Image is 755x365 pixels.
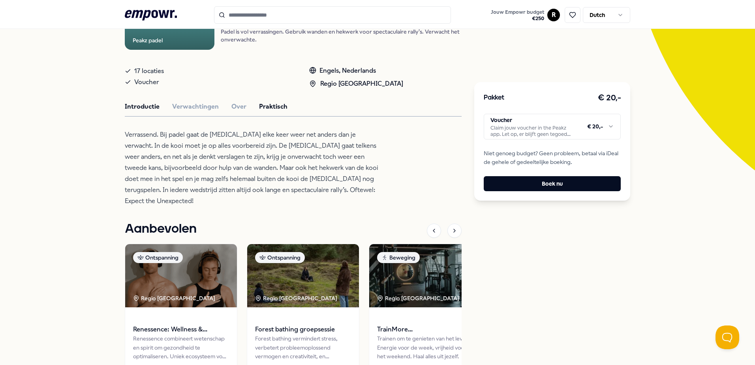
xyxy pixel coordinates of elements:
h3: € 20,- [598,92,621,104]
h1: Aanbevolen [125,219,197,239]
p: Padel is vol verrassingen. Gebruik wanden en hekwerk voor spectaculaire rally's. Verwacht het onv... [221,28,462,43]
button: Verwachtingen [172,102,219,112]
span: Voucher [134,77,159,88]
button: Boek nu [484,176,621,191]
div: Beweging [377,252,420,263]
a: Jouw Empowr budget€250 [488,7,547,23]
button: Over [231,102,246,112]
span: 17 locaties [134,66,164,77]
div: Renessence combineert wetenschap en spirit om gezondheid te optimaliseren. Uniek ecosysteem voor ... [133,334,229,361]
h3: Pakket [484,93,504,103]
div: Regio [GEOGRAPHIC_DATA] [133,294,216,303]
div: Forest bathing vermindert stress, verbetert probleemoplossend vermogen en creativiteit, en bevord... [255,334,351,361]
button: Praktisch [259,102,287,112]
div: Engels, Nederlands [309,66,403,76]
img: package image [125,244,237,307]
span: Niet genoeg budget? Geen probleem, betaal via iDeal de gehele of gedeeltelijke boeking. [484,149,621,167]
div: Peakz padel [133,36,163,45]
div: Regio [GEOGRAPHIC_DATA] [309,79,403,89]
div: Trainen om te genieten van het leven. Energie voor de week, vrijheid voor het weekend. Haal alles... [377,334,473,361]
span: € 250 [491,15,544,22]
span: TrainMore [GEOGRAPHIC_DATA]: Open Gym [377,324,473,335]
div: Ontspanning [133,252,183,263]
span: Jouw Empowr budget [491,9,544,15]
button: Introductie [125,102,160,112]
img: package image [369,244,481,307]
span: Renessence: Wellness & Mindfulness [133,324,229,335]
input: Search for products, categories or subcategories [214,6,451,24]
div: Regio [GEOGRAPHIC_DATA] [377,294,460,303]
button: Jouw Empowr budget€250 [489,8,546,23]
p: Verrassend. Bij padel gaat de [MEDICAL_DATA] elke keer weer net anders dan je verwacht. In de koo... [125,129,381,207]
div: Regio [GEOGRAPHIC_DATA] [255,294,338,303]
iframe: Help Scout Beacon - Open [716,325,739,349]
img: package image [247,244,359,307]
span: Forest bathing groepsessie [255,324,351,335]
div: Ontspanning [255,252,305,263]
button: R [547,9,560,21]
